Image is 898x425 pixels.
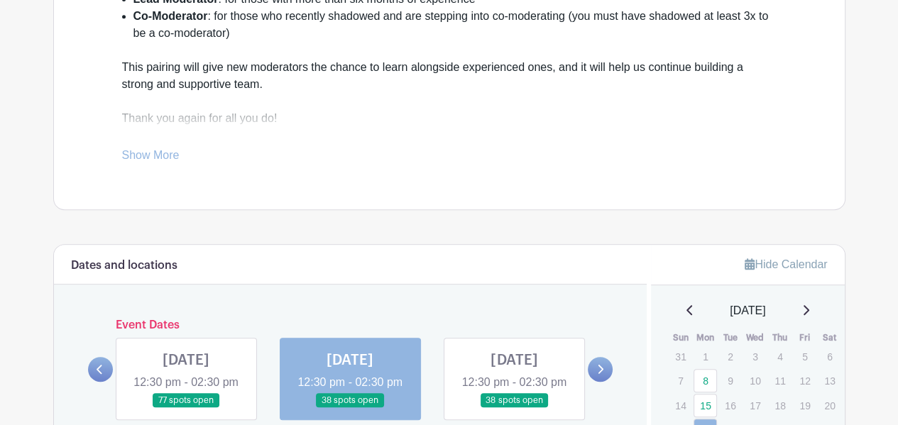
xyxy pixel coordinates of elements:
[768,394,792,416] p: 18
[743,331,767,345] th: Wed
[669,370,692,392] p: 7
[767,331,792,345] th: Thu
[693,331,718,345] th: Mon
[122,149,180,167] a: Show More
[113,319,588,332] h6: Event Dates
[743,370,767,392] p: 10
[792,331,817,345] th: Fri
[718,331,743,345] th: Tue
[694,394,717,417] a: 15
[793,394,816,416] p: 19
[745,258,827,270] a: Hide Calendar
[694,369,717,392] a: 8
[793,370,816,392] p: 12
[818,346,841,368] p: 6
[818,394,841,416] p: 20
[768,370,792,392] p: 11
[669,394,692,416] p: 14
[668,331,693,345] th: Sun
[133,10,208,22] strong: Co-Moderator
[122,59,777,195] div: This pairing will give new moderators the chance to learn alongside experienced ones, and it will...
[793,346,816,368] p: 5
[743,394,767,416] p: 17
[718,370,742,392] p: 9
[71,259,177,272] h6: Dates and locations
[718,346,742,368] p: 2
[694,346,717,368] p: 1
[718,394,742,416] p: 16
[818,370,841,392] p: 13
[730,302,765,319] span: [DATE]
[817,331,842,345] th: Sat
[768,346,792,368] p: 4
[133,8,777,59] li: : for those who recently shadowed and are stepping into co-moderating (you must have shadowed at ...
[743,346,767,368] p: 3
[669,346,692,368] p: 31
